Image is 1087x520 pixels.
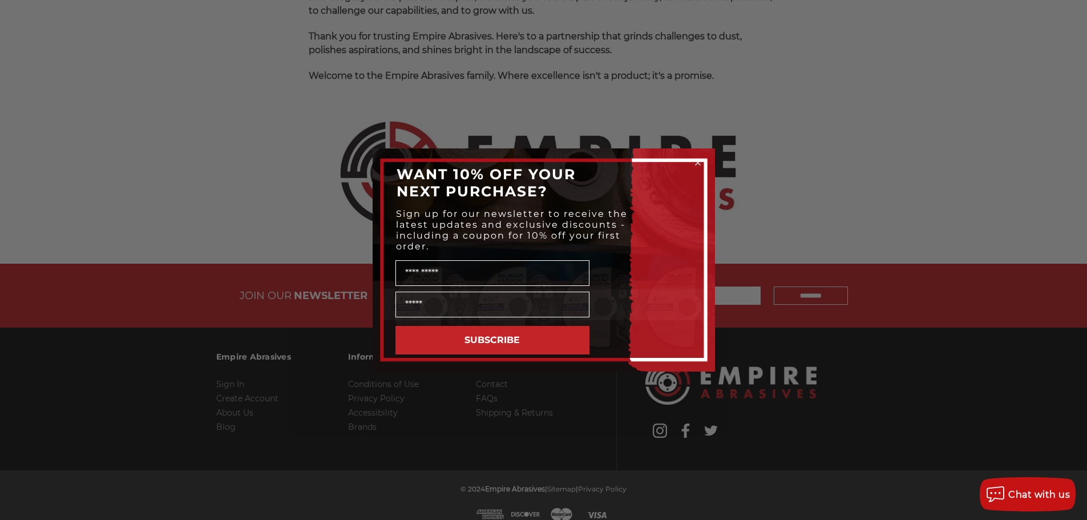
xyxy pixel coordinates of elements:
[395,292,589,317] input: Email
[1008,489,1070,500] span: Chat with us
[692,157,704,168] button: Close dialog
[396,208,628,252] span: Sign up for our newsletter to receive the latest updates and exclusive discounts - including a co...
[395,326,589,354] button: SUBSCRIBE
[397,166,576,200] span: WANT 10% OFF YOUR NEXT PURCHASE?
[980,477,1076,511] button: Chat with us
